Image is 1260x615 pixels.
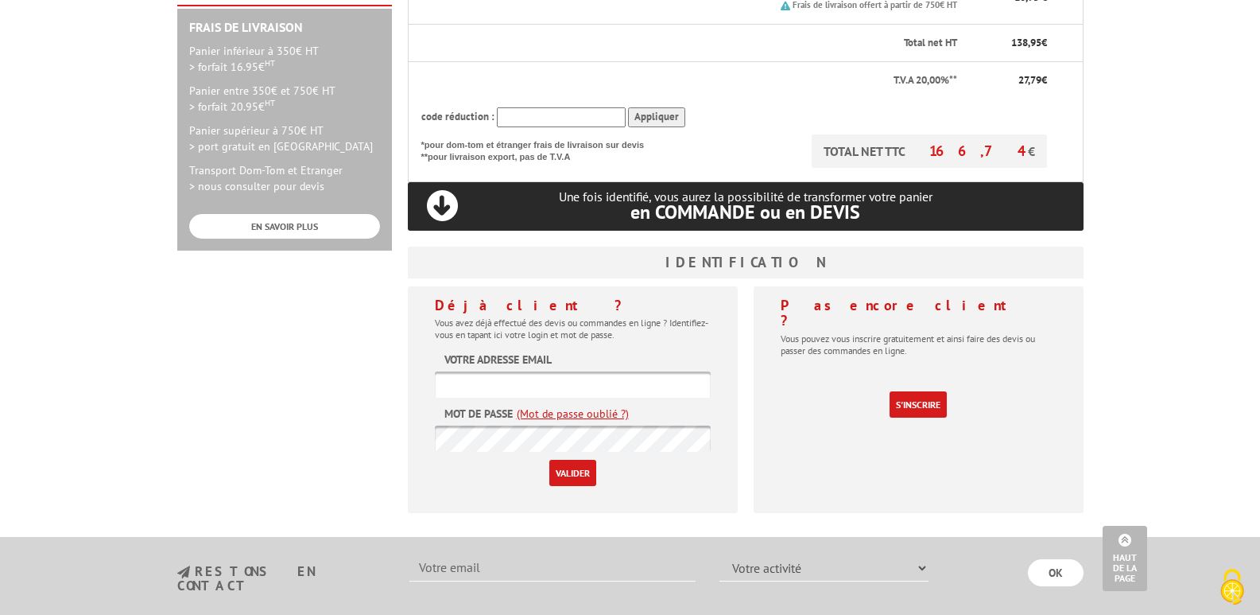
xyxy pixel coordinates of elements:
a: Haut de la page [1103,526,1147,591]
img: Cookies (fenêtre modale) [1212,567,1252,607]
sup: HT [265,57,275,68]
span: 166,74 [929,142,1028,160]
p: Panier entre 350€ et 750€ HT [189,83,380,115]
p: *pour dom-tom et étranger frais de livraison sur devis **pour livraison export, pas de T.V.A [421,134,660,164]
button: Cookies (fenêtre modale) [1204,561,1260,615]
h4: Déjà client ? [435,298,711,313]
p: Vous pouvez vous inscrire gratuitement et ainsi faire des devis ou passer des commandes en ligne. [781,333,1056,356]
p: T.V.A 20,00%** [421,73,958,88]
span: code réduction : [421,110,494,123]
input: Appliquer [628,107,685,127]
p: Panier inférieur à 350€ HT [189,43,380,75]
span: > forfait 16.95€ [189,60,275,74]
p: Une fois identifié, vous aurez la possibilité de transformer votre panier [408,189,1084,222]
a: S'inscrire [890,391,947,418]
span: 138,95 [1011,36,1041,49]
span: > forfait 20.95€ [189,99,275,114]
p: Vous avez déjà effectué des devis ou commandes en ligne ? Identifiez-vous en tapant ici votre log... [435,317,711,341]
img: newsletter.jpg [177,566,190,579]
label: Mot de passe [444,406,513,422]
h4: Pas encore client ? [781,298,1056,329]
span: > port gratuit en [GEOGRAPHIC_DATA] [189,139,373,154]
p: Panier supérieur à 750€ HT [189,123,380,154]
a: (Mot de passe oublié ?) [517,406,629,422]
p: Total net HT [421,36,958,51]
h2: Frais de Livraison [189,21,380,35]
img: picto.png [781,1,790,10]
input: Valider [549,460,596,486]
input: OK [1028,559,1084,586]
p: Transport Dom-Tom et Etranger [189,162,380,194]
span: > nous consulter pour devis [189,179,324,193]
p: € [971,73,1047,88]
span: en COMMANDE ou en DEVIS [630,200,860,224]
span: 27,79 [1018,73,1041,87]
sup: HT [265,97,275,108]
p: € [971,36,1047,51]
label: Votre adresse email [444,352,552,368]
input: Votre email [409,555,696,582]
h3: restons en contact [177,565,386,593]
p: TOTAL NET TTC € [812,134,1047,168]
a: EN SAVOIR PLUS [189,214,380,239]
h3: Identification [408,247,1084,278]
